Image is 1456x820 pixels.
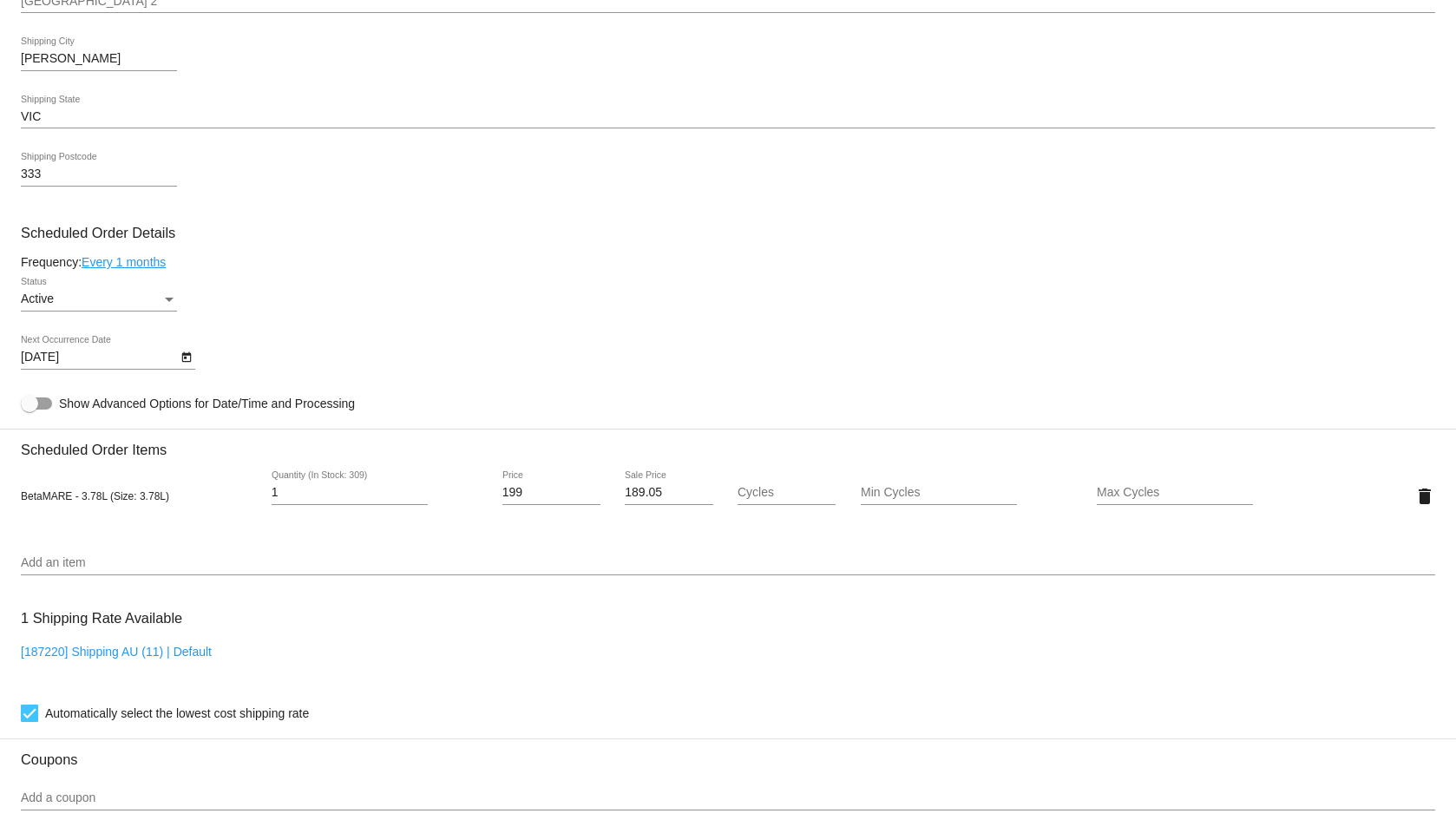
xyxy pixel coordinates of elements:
[177,347,195,365] button: Open calendar
[625,486,713,500] input: Sale Price
[21,791,1435,805] input: Add a coupon
[1414,486,1435,507] mat-icon: delete
[21,490,169,502] span: BetaMARE - 3.78L (Size: 3.78L)
[1097,486,1253,500] input: Max Cycles
[21,52,177,66] input: Shipping City
[21,738,1435,768] h3: Coupons
[502,486,600,500] input: Price
[272,486,428,500] input: Quantity (In Stock: 309)
[82,255,166,269] a: Every 1 months
[21,645,212,659] a: [187220] Shipping AU (11) | Default
[21,600,182,637] h3: 1 Shipping Rate Available
[45,703,309,724] span: Automatically select the lowest cost shipping rate
[861,486,1017,500] input: Min Cycles
[21,292,177,306] mat-select: Status
[21,351,177,364] input: Next Occurrence Date
[21,110,1435,124] input: Shipping State
[738,486,836,500] input: Cycles
[21,225,1435,241] h3: Scheduled Order Details
[21,167,177,181] input: Shipping Postcode
[21,429,1435,458] h3: Scheduled Order Items
[21,255,1435,269] div: Frequency:
[21,292,54,305] span: Active
[21,556,1435,570] input: Add an item
[59,395,355,412] span: Show Advanced Options for Date/Time and Processing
